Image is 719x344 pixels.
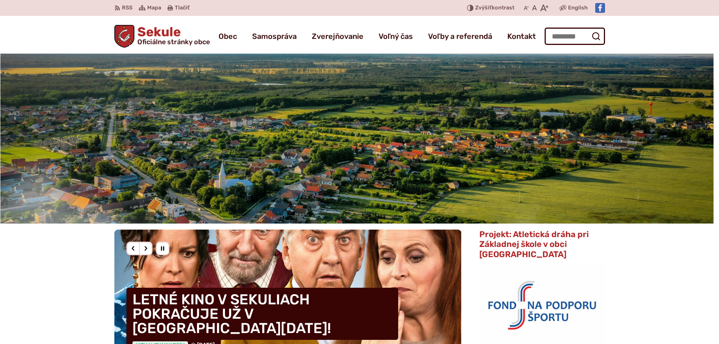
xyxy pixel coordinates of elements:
[175,5,189,11] span: Tlačiť
[137,39,210,45] span: Oficiálne stránky obce
[126,242,140,255] div: Predošlý slajd
[479,229,589,259] span: Projekt: Atletická dráha pri Základnej škole v obci [GEOGRAPHIC_DATA]
[126,288,398,340] h4: LETNÉ KINO V SEKULIACH POKRAČUJE UŽ V [GEOGRAPHIC_DATA][DATE]!
[139,242,152,255] div: Nasledujúci slajd
[379,26,413,47] a: Voľný čas
[122,3,132,12] span: RSS
[219,26,237,47] a: Obec
[114,25,210,48] a: Logo Sekule, prejsť na domovskú stránku.
[147,3,161,12] span: Mapa
[156,242,169,255] div: Pozastaviť pohyb slajdera
[252,26,297,47] a: Samospráva
[134,26,210,45] h1: Sekule
[312,26,363,47] a: Zverejňovanie
[475,5,514,11] span: kontrast
[114,25,135,48] img: Prejsť na domovskú stránku
[595,3,605,13] img: Prejsť na Facebook stránku
[475,5,492,11] span: Zvýšiť
[568,3,588,12] span: English
[567,3,589,12] a: English
[507,26,536,47] a: Kontakt
[428,26,492,47] a: Voľby a referendá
